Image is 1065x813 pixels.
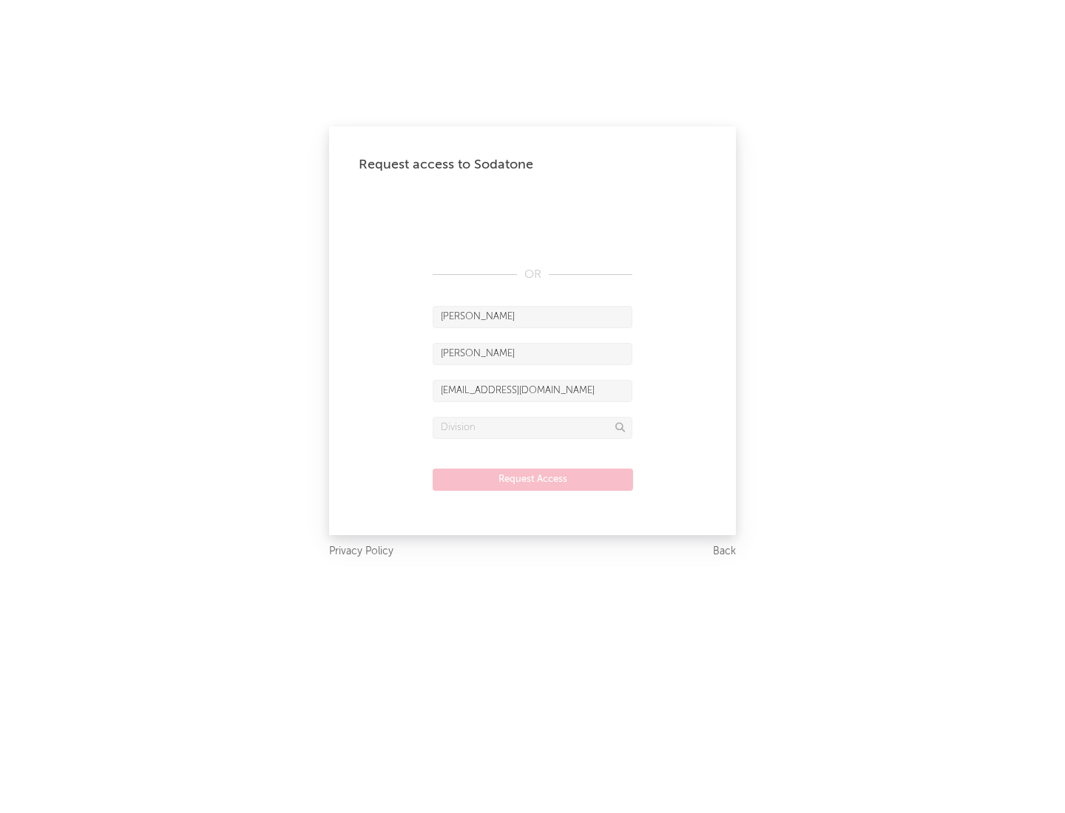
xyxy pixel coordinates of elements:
div: OR [433,266,632,284]
input: Email [433,380,632,402]
input: Division [433,417,632,439]
a: Back [713,542,736,561]
input: First Name [433,306,632,328]
input: Last Name [433,343,632,365]
div: Request access to Sodatone [359,156,706,174]
button: Request Access [433,469,633,491]
a: Privacy Policy [329,542,393,561]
